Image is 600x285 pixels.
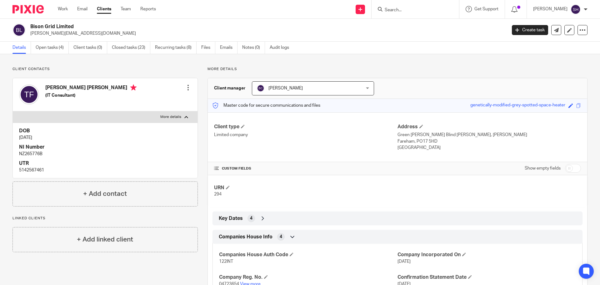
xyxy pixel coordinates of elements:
h4: + Add linked client [77,235,133,244]
h5: (IT Consultant) [45,92,137,99]
input: Search [384,8,440,13]
h3: Client manager [214,85,246,91]
p: Master code for secure communications and files [212,102,320,109]
a: Files [201,42,215,54]
img: svg%3E [571,4,581,14]
h4: + Add contact [83,189,127,199]
p: More details [160,115,181,120]
h4: Confirmation Statement Date [397,274,576,281]
i: Primary [130,84,137,91]
h4: DOB [19,128,191,134]
span: Get Support [474,7,498,11]
a: Team [121,6,131,12]
a: Create task [512,25,548,35]
span: Key Dates [219,215,243,222]
p: More details [207,67,587,72]
h2: Bison Grid Limited [30,23,408,30]
p: [GEOGRAPHIC_DATA] [397,145,581,151]
a: Notes (0) [242,42,265,54]
a: Emails [220,42,237,54]
a: Open tasks (4) [36,42,69,54]
h4: Client type [214,124,397,130]
h4: Company Reg. No. [219,274,397,281]
a: Work [58,6,68,12]
img: Pixie [12,5,44,13]
p: Client contacts [12,67,198,72]
a: Recurring tasks (8) [155,42,197,54]
a: Clients [97,6,111,12]
p: [PERSON_NAME][EMAIL_ADDRESS][DOMAIN_NAME] [30,30,502,37]
p: Linked clients [12,216,198,221]
p: [DATE] [19,135,191,141]
a: Email [77,6,87,12]
p: 5142567461 [19,167,191,173]
h4: NI Number [19,144,191,150]
span: Companies House Info [219,234,272,240]
h4: Company Incorporated On [397,252,576,258]
p: NZ265776B [19,151,191,157]
div: genetically-modified-grey-spotted-space-heater [470,102,565,109]
span: [PERSON_NAME] [268,86,303,90]
p: Limited company [214,132,397,138]
img: svg%3E [12,23,26,37]
h4: Companies House Auth Code [219,252,397,258]
img: svg%3E [257,84,264,92]
a: Reports [140,6,156,12]
span: [DATE] [397,259,411,264]
span: 294 [214,192,222,196]
a: Details [12,42,31,54]
label: Show empty fields [525,165,561,171]
p: Fareham, PO17 5HD [397,138,581,145]
span: 4 [250,215,252,221]
a: Audit logs [270,42,294,54]
span: 4 [280,234,282,240]
p: [PERSON_NAME] [533,6,567,12]
h4: CUSTOM FIELDS [214,166,397,171]
a: Client tasks (0) [73,42,107,54]
p: Green [PERSON_NAME] Blind [PERSON_NAME], [PERSON_NAME] [397,132,581,138]
a: Closed tasks (23) [112,42,150,54]
span: 122INT [219,259,233,264]
h4: Address [397,124,581,130]
h4: UTR [19,160,191,167]
h4: [PERSON_NAME] [PERSON_NAME] [45,84,137,92]
h4: URN [214,185,397,191]
img: svg%3E [19,84,39,104]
